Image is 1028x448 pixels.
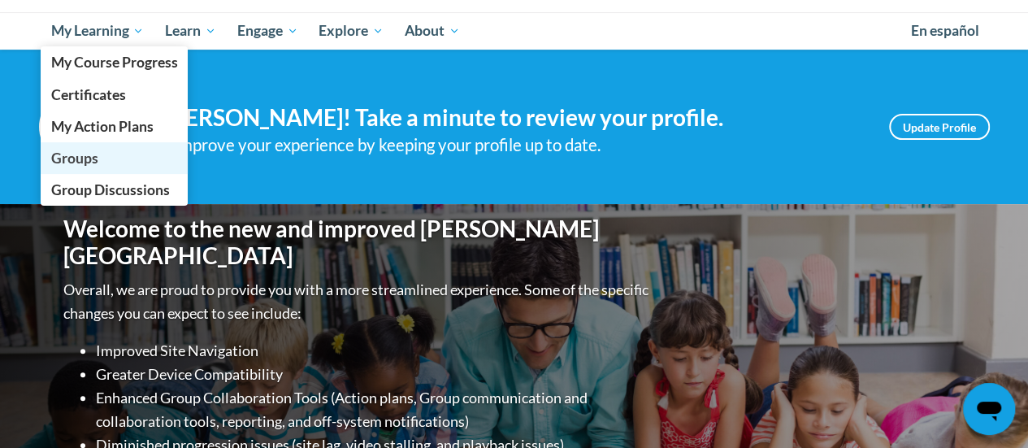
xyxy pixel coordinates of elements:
span: Certificates [50,86,125,103]
iframe: Button to launch messaging window [963,383,1015,435]
img: Profile Image [39,90,112,163]
a: Certificates [41,79,189,111]
span: Engage [237,21,298,41]
a: My Learning [41,12,155,50]
span: Explore [319,21,384,41]
a: My Course Progress [41,46,189,78]
li: Improved Site Navigation [96,339,653,363]
h4: Hi [PERSON_NAME]! Take a minute to review your profile. [137,104,865,132]
span: My Learning [50,21,144,41]
p: Overall, we are proud to provide you with a more streamlined experience. Some of the specific cha... [63,278,653,325]
div: Help improve your experience by keeping your profile up to date. [137,132,865,159]
a: Groups [41,142,189,174]
span: My Course Progress [50,54,177,71]
li: Greater Device Compatibility [96,363,653,386]
a: Explore [308,12,394,50]
a: En español [900,14,990,48]
a: Learn [154,12,227,50]
a: Update Profile [889,114,990,140]
a: Engage [227,12,309,50]
span: My Action Plans [50,118,153,135]
li: Enhanced Group Collaboration Tools (Action plans, Group communication and collaboration tools, re... [96,386,653,433]
a: My Action Plans [41,111,189,142]
span: About [405,21,460,41]
h1: Welcome to the new and improved [PERSON_NAME][GEOGRAPHIC_DATA] [63,215,653,270]
div: Main menu [39,12,990,50]
span: En español [911,22,979,39]
a: About [394,12,471,50]
span: Group Discussions [50,181,169,198]
span: Learn [165,21,216,41]
a: Group Discussions [41,174,189,206]
span: Groups [50,150,98,167]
